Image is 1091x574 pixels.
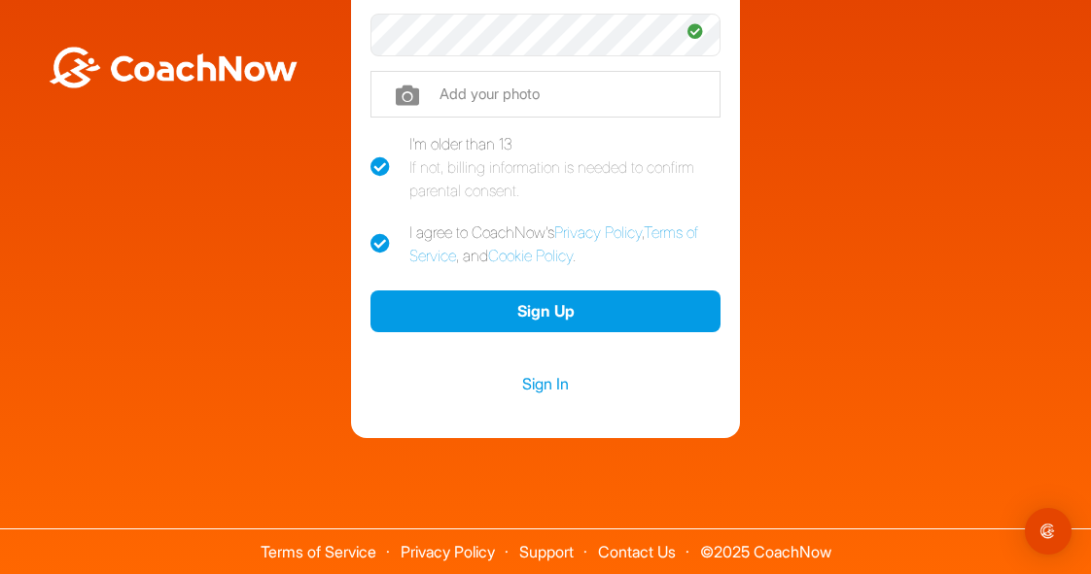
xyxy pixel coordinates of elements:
[409,155,721,202] div: If not, billing information is needed to confirm parental consent.
[1025,508,1072,555] div: Open Intercom Messenger
[401,542,495,561] a: Privacy Policy
[690,529,841,559] span: © 2025 CoachNow
[598,542,676,561] a: Contact Us
[488,246,573,265] a: Cookie Policy
[554,222,642,242] a: Privacy Policy
[409,132,721,202] div: I'm older than 13
[261,542,376,561] a: Terms of Service
[519,542,574,561] a: Support
[370,371,721,396] a: Sign In
[47,47,299,88] img: BwLJSsUCoWCh5upNqxVrqldRgqLPVwmV24tXu5FoVAoFEpwwqQ3VIfuoInZCoVCoTD4vwADAC3ZFMkVEQFDAAAAAElFTkSuQmCC
[370,220,721,267] label: I agree to CoachNow's , , and .
[370,290,721,332] button: Sign Up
